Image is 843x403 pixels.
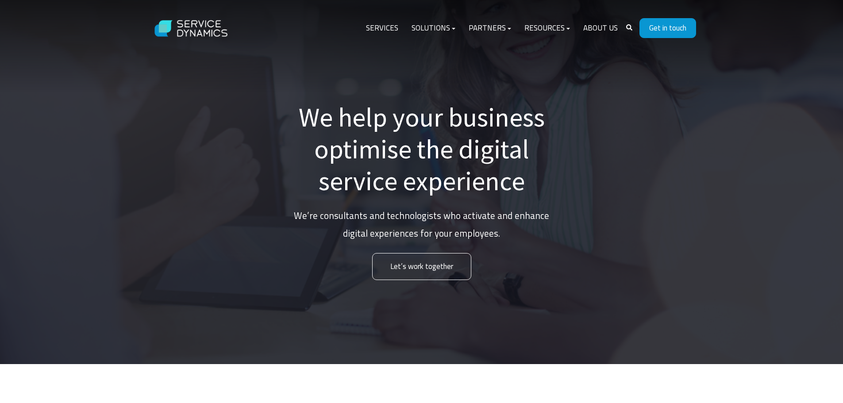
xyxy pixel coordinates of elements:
a: Let’s work together [372,253,471,280]
a: Services [359,18,405,39]
a: Resources [518,18,577,39]
p: We’re consultants and technologists who activate and enhance digital experiences for your employees. [289,207,554,242]
a: About Us [577,18,624,39]
a: Solutions [405,18,462,39]
a: Partners [462,18,518,39]
img: Service Dynamics Logo - White [147,12,236,46]
h1: We help your business optimise the digital service experience [289,101,554,197]
div: Navigation Menu [359,18,624,39]
a: Get in touch [639,18,696,38]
